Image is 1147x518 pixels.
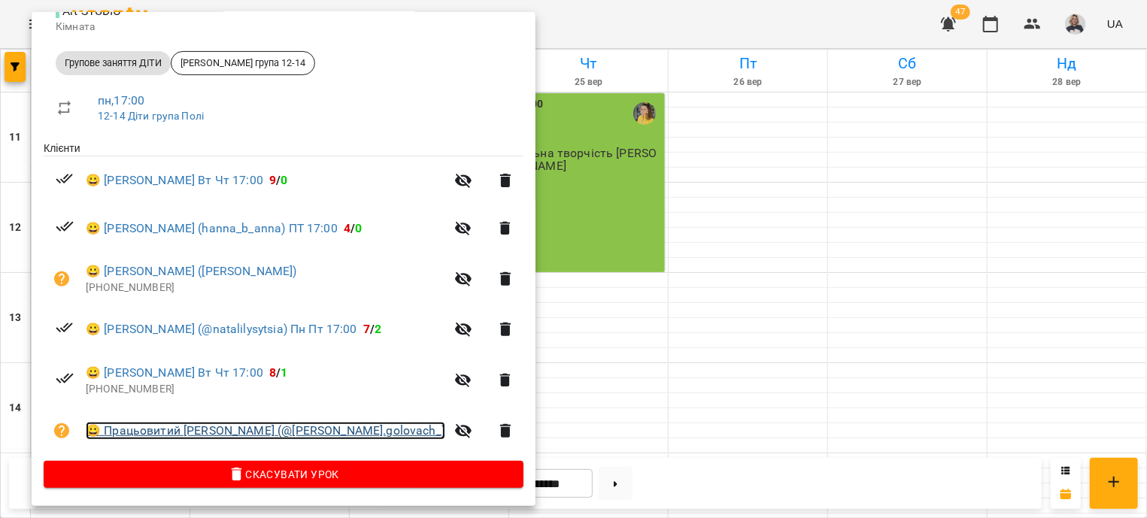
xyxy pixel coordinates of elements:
p: [PHONE_NUMBER] [86,382,445,397]
span: 7 [363,322,370,336]
span: 0 [281,173,287,187]
b: / [363,322,381,336]
a: 😀 [PERSON_NAME] (@natalilysytsia) Пн Пт 17:00 [86,320,357,338]
span: [PERSON_NAME] група 12-14 [171,56,314,70]
a: 😀 Працьовитий [PERSON_NAME] (@[PERSON_NAME].golovach_) [86,422,445,440]
a: пн , 17:00 [98,93,144,108]
button: Візит ще не сплачено. Додати оплату? [44,413,80,449]
ul: Клієнти [44,141,523,461]
span: 4 [344,221,350,235]
span: 9 [269,173,276,187]
svg: Візит сплачено [56,217,74,235]
a: 😀 [PERSON_NAME] (hanna_b_anna) ПТ 17:00 [86,220,338,238]
p: Кімната [56,20,511,35]
span: Скасувати Урок [56,465,511,483]
button: Скасувати Урок [44,461,523,488]
a: 😀 [PERSON_NAME] Вт Чт 17:00 [86,171,263,189]
span: 0 [355,221,362,235]
span: 1 [281,365,287,380]
a: 12-14 Діти група Полі [98,110,204,122]
svg: Візит сплачено [56,369,74,387]
b: / [269,173,287,187]
span: 2 [375,322,381,336]
button: Візит ще не сплачено. Додати оплату? [44,261,80,297]
b: / [269,365,287,380]
svg: Візит сплачено [56,170,74,188]
b: / [344,221,362,235]
div: [PERSON_NAME] група 12-14 [171,51,315,75]
span: Групове заняття ДІТИ [56,56,171,70]
p: [PHONE_NUMBER] [86,280,445,295]
a: 😀 [PERSON_NAME] ([PERSON_NAME]) [86,262,297,280]
svg: Візит сплачено [56,319,74,337]
span: - Art STUDIO [56,4,125,18]
span: 8 [269,365,276,380]
a: 😀 [PERSON_NAME] Вт Чт 17:00 [86,364,263,382]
